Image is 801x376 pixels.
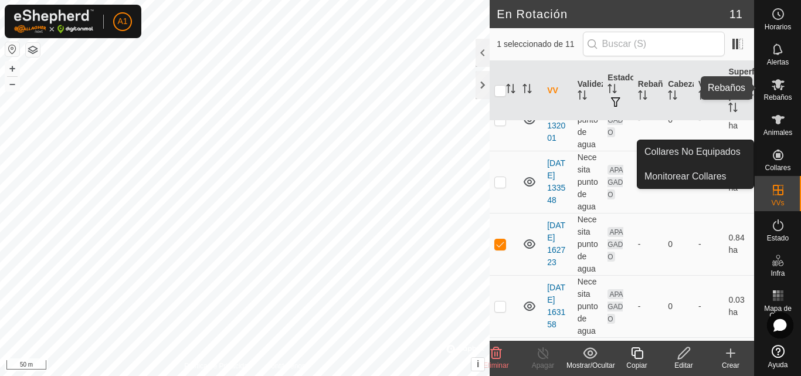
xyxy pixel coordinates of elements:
td: 0.03 ha [724,275,754,337]
div: Copiar [613,360,660,371]
div: - [638,300,659,313]
span: APAGADO [607,227,623,262]
td: Necesita punto de agua [573,151,603,213]
p-sorticon: Activar para ordenar [698,92,708,101]
span: 11 [729,5,742,23]
span: A1 [117,15,127,28]
div: Mostrar/Ocultar [566,360,613,371]
h2: En Rotación [497,7,729,21]
th: Rebaño [633,61,664,121]
a: Política de Privacidad [184,361,252,371]
p-sorticon: Activar para ordenar [607,86,617,95]
span: Eliminar [483,361,508,370]
span: APAGADO [607,289,623,324]
button: Restablecer Mapa [5,42,19,56]
a: Collares No Equipados [637,140,754,164]
td: 0 [663,213,694,275]
p-sorticon: Activar para ordenar [638,92,647,101]
a: [DATE] 162723 [547,221,565,267]
div: Apagar [520,360,566,371]
span: APAGADO [607,165,623,199]
a: Contáctenos [266,361,306,371]
span: Mapa de Calor [758,305,798,319]
span: VVs [771,199,784,206]
span: Collares No Equipados [644,145,741,159]
p-sorticon: Activar para ordenar [578,92,587,101]
span: Ayuda [768,361,788,368]
p-sorticon: Activar para ordenar [522,86,532,95]
a: Ayuda [755,340,801,373]
img: Logo Gallagher [14,9,94,33]
span: 1 seleccionado de 11 [497,38,582,50]
span: Collares [765,164,790,171]
td: 0 [663,275,694,337]
td: 0.84 ha [724,213,754,275]
a: Monitorear Collares [637,165,754,188]
th: Cabezas [663,61,694,121]
button: i [471,358,484,371]
div: Editar [660,360,707,371]
td: Necesita punto de agua [573,213,603,275]
span: Animales [763,129,792,136]
td: - [694,213,724,275]
td: Necesita punto de agua [573,275,603,337]
th: Validez [573,61,603,121]
input: Buscar (S) [583,32,725,56]
div: - [638,238,659,250]
span: Alertas [767,59,789,66]
th: Superficie de pastoreo [724,61,754,121]
a: [DATE] 163158 [547,283,565,329]
span: Infra [771,270,785,277]
span: Horarios [765,23,791,31]
button: + [5,62,19,76]
th: VV [542,61,573,121]
span: Monitorear Collares [644,170,727,184]
span: Estado [767,235,789,242]
td: - [694,275,724,337]
span: i [477,359,479,369]
th: Vallado [694,61,724,121]
p-sorticon: Activar para ordenar [728,104,738,114]
span: Rebaños [763,94,792,101]
button: – [5,77,19,91]
button: Capas del Mapa [26,43,40,57]
div: Crear [707,360,754,371]
p-sorticon: Activar para ordenar [506,86,515,95]
th: Estado [603,61,633,121]
p-sorticon: Activar para ordenar [668,92,677,101]
a: [DATE] 133548 [547,158,565,205]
